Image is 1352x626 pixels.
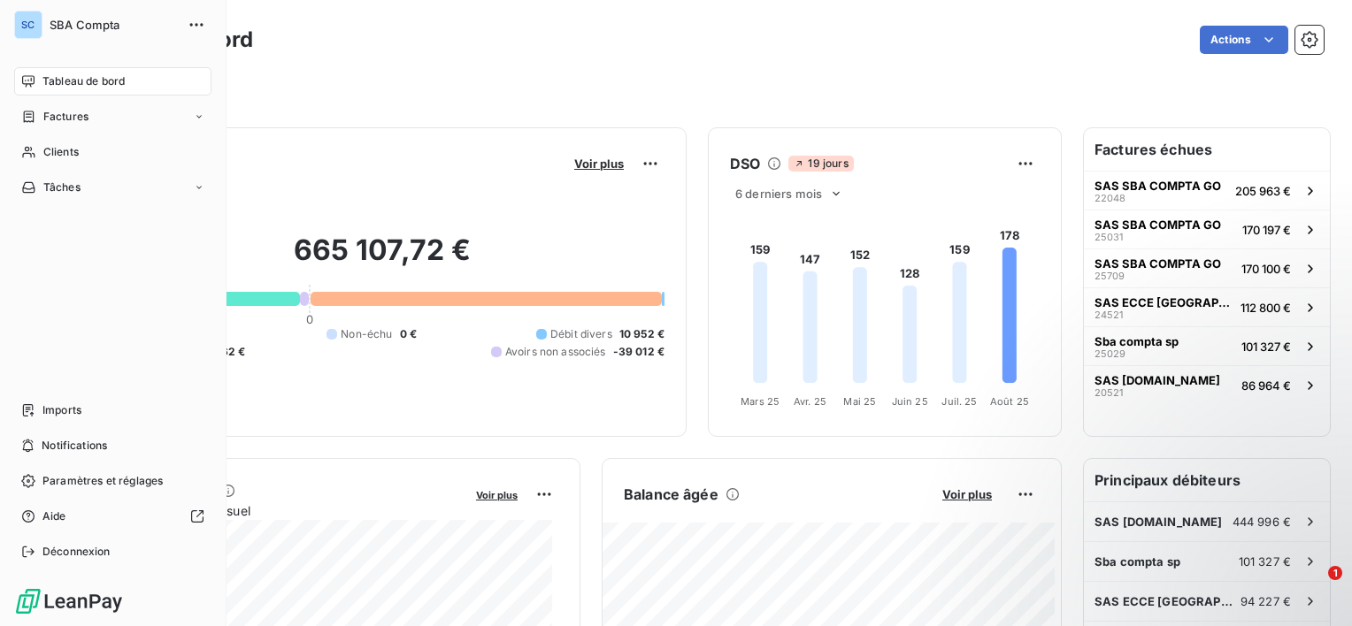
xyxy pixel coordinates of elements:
[619,326,664,342] span: 10 952 €
[569,156,629,172] button: Voir plus
[892,395,928,408] tspan: Juin 25
[42,73,125,89] span: Tableau de bord
[1095,193,1125,203] span: 22048
[50,18,177,32] span: SBA Compta
[400,326,417,342] span: 0 €
[1095,218,1221,232] span: SAS SBA COMPTA GO
[735,187,822,201] span: 6 derniers mois
[1241,594,1291,608] span: 94 227 €
[574,156,624,171] span: Voir plus
[741,395,780,408] tspan: Mars 25
[14,396,211,424] a: Imports
[941,395,977,408] tspan: Juil. 25
[43,144,79,160] span: Clients
[1084,128,1330,171] h6: Factures échues
[471,486,523,502] button: Voir plus
[843,395,876,408] tspan: Mai 25
[14,502,211,531] a: Aide
[937,486,997,502] button: Voir plus
[42,473,163,489] span: Paramètres et réglages
[730,153,760,174] h6: DSO
[942,487,992,501] span: Voir plus
[1095,309,1123,320] span: 24521
[100,233,664,286] h2: 665 107,72 €
[1095,373,1220,387] span: SAS [DOMAIN_NAME]
[1095,256,1221,271] span: SAS SBA COMPTA GO
[14,587,124,615] img: Logo LeanPay
[14,138,211,166] a: Clients
[1235,184,1291,198] span: 205 963 €
[505,344,606,360] span: Avoirs non associés
[1095,179,1221,193] span: SAS SBA COMPTA GO
[1241,340,1291,354] span: 101 327 €
[550,326,612,342] span: Débit divers
[1084,210,1330,248] button: SAS SBA COMPTA GO25031170 197 €
[42,508,66,524] span: Aide
[1241,378,1291,393] span: 86 964 €
[613,344,664,360] span: -39 012 €
[1095,295,1233,309] span: SAS ECCE [GEOGRAPHIC_DATA]
[1095,271,1125,281] span: 25709
[43,109,88,125] span: Factures
[990,395,1029,408] tspan: Août 25
[1241,262,1291,276] span: 170 100 €
[14,467,211,495] a: Paramètres et réglages
[341,326,392,342] span: Non-échu
[1292,566,1334,608] iframe: Intercom live chat
[42,402,81,418] span: Imports
[1095,594,1241,608] span: SAS ECCE [GEOGRAPHIC_DATA]
[1200,26,1288,54] button: Actions
[1095,348,1125,359] span: 25029
[1084,287,1330,326] button: SAS ECCE [GEOGRAPHIC_DATA]24521112 800 €
[1084,326,1330,365] button: Sba compta sp25029101 327 €
[1095,387,1123,398] span: 20521
[788,156,853,172] span: 19 jours
[14,67,211,95] a: Tableau de bord
[306,312,313,326] span: 0
[1328,566,1342,580] span: 1
[1242,223,1291,237] span: 170 197 €
[624,484,718,505] h6: Balance âgée
[42,438,107,454] span: Notifications
[100,501,464,520] span: Chiffre d'affaires mensuel
[14,11,42,39] div: SC
[43,179,81,195] span: Tâches
[1084,171,1330,210] button: SAS SBA COMPTA GO22048205 963 €
[1241,301,1291,315] span: 112 800 €
[1095,232,1123,242] span: 25031
[14,173,211,202] a: Tâches
[1084,365,1330,404] button: SAS [DOMAIN_NAME]2052186 964 €
[42,544,111,560] span: Déconnexion
[14,103,211,131] a: Factures
[1084,248,1330,287] button: SAS SBA COMPTA GO25709170 100 €
[998,454,1352,578] iframe: Intercom notifications message
[476,489,518,501] span: Voir plus
[794,395,826,408] tspan: Avr. 25
[1095,334,1179,348] span: Sba compta sp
